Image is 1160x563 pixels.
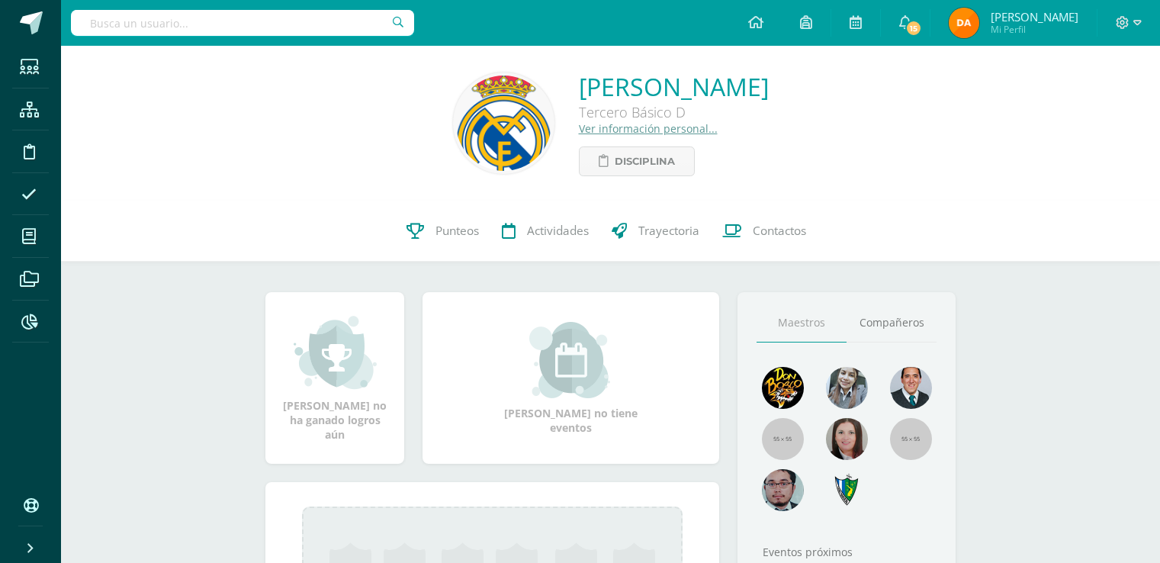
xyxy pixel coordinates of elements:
span: Disciplina [615,147,675,175]
img: achievement_small.png [294,314,377,391]
div: [PERSON_NAME] no tiene eventos [495,322,647,435]
span: Contactos [753,223,806,239]
img: 45bd7986b8947ad7e5894cbc9b781108.png [826,367,868,409]
a: Actividades [490,201,600,262]
span: Actividades [527,223,589,239]
img: 82a5943632aca8211823fb2e9800a6c1.png [949,8,979,38]
span: Mi Perfil [991,23,1078,36]
span: 15 [905,20,922,37]
input: Busca un usuario... [71,10,414,36]
a: Contactos [711,201,818,262]
a: Maestros [757,304,847,343]
img: 29fc2a48271e3f3676cb2cb292ff2552.png [762,367,804,409]
a: Compañeros [847,304,937,343]
img: 55x55 [762,418,804,460]
div: Tercero Básico D [579,103,769,121]
span: Punteos [435,223,479,239]
div: [PERSON_NAME] no ha ganado logros aún [281,314,389,442]
a: Disciplina [579,146,695,176]
img: d0e54f245e8330cebada5b5b95708334.png [762,469,804,511]
a: Ver información personal... [579,121,718,136]
a: Trayectoria [600,201,711,262]
a: [PERSON_NAME] [579,70,769,103]
img: 67c3d6f6ad1c930a517675cdc903f95f.png [826,418,868,460]
span: [PERSON_NAME] [991,9,1078,24]
img: 7e0a5cdea555a06f2e26c5b6c90376d6.png [456,76,551,171]
a: Punteos [395,201,490,262]
img: 55x55 [890,418,932,460]
img: event_small.png [529,322,612,398]
img: 7cab5f6743d087d6deff47ee2e57ce0d.png [826,469,868,511]
div: Eventos próximos [757,545,937,559]
span: Trayectoria [638,223,699,239]
img: eec80b72a0218df6e1b0c014193c2b59.png [890,367,932,409]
